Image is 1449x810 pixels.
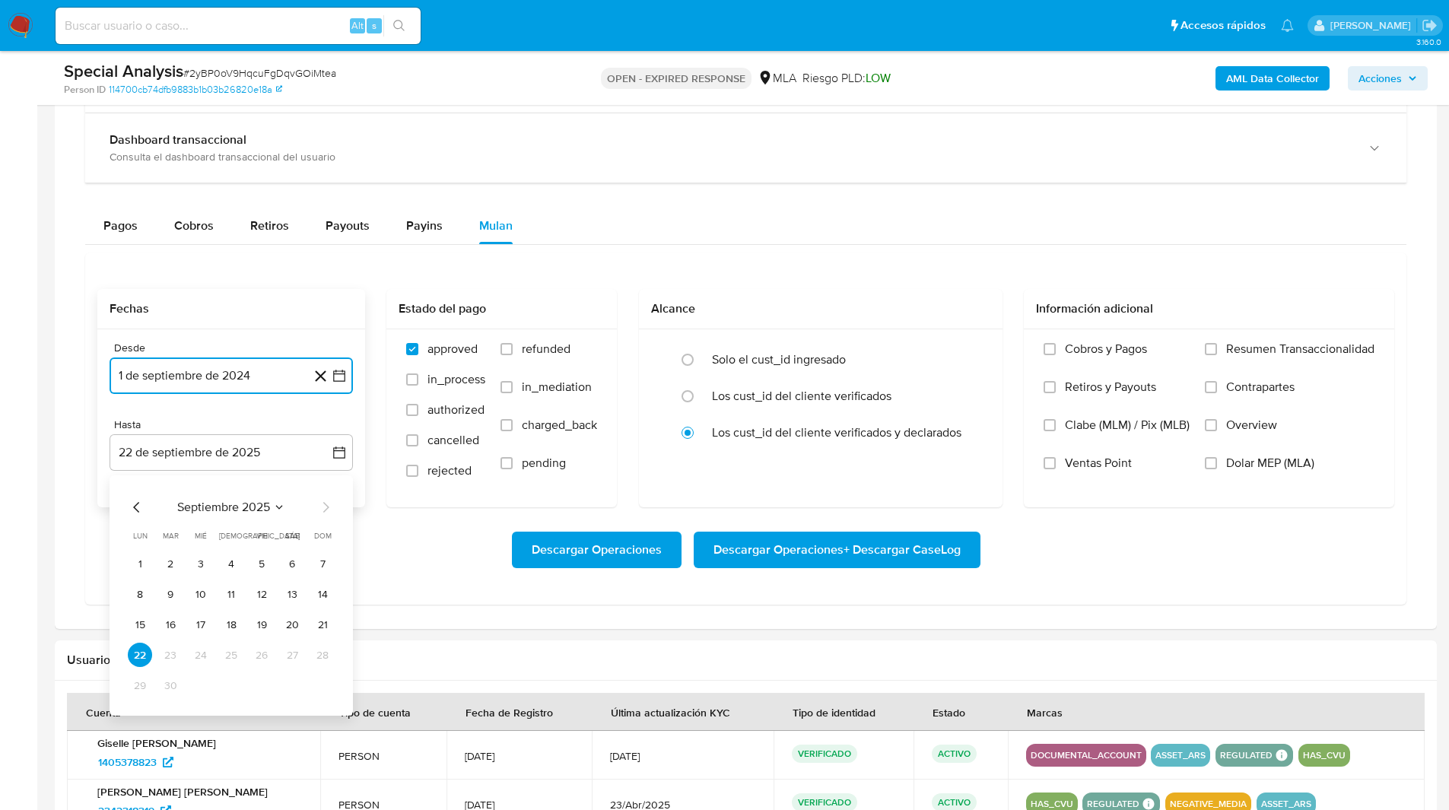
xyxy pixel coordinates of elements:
span: Acciones [1358,66,1402,91]
span: # 2yBP0oV9HqcuFgDqvGOiMtea [183,65,336,81]
button: search-icon [383,15,415,37]
h2: Usuarios Asociados [67,653,1425,668]
span: Accesos rápidos [1180,17,1266,33]
a: Notificaciones [1281,19,1294,32]
a: Salir [1422,17,1438,33]
button: Acciones [1348,66,1428,91]
span: s [372,18,377,33]
span: 3.160.0 [1416,36,1441,48]
input: Buscar usuario o caso... [56,16,421,36]
button: AML Data Collector [1215,66,1330,91]
span: Riesgo PLD: [802,70,891,87]
p: matiasagustin.white@mercadolibre.com [1330,18,1416,33]
a: 114700cb74dfb9883b1b03b26820e18a [109,83,282,97]
b: AML Data Collector [1226,66,1319,91]
div: MLA [758,70,796,87]
b: Special Analysis [64,59,183,83]
p: OPEN - EXPIRED RESPONSE [601,68,752,89]
span: LOW [866,69,891,87]
b: Person ID [64,83,106,97]
span: Alt [351,18,364,33]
